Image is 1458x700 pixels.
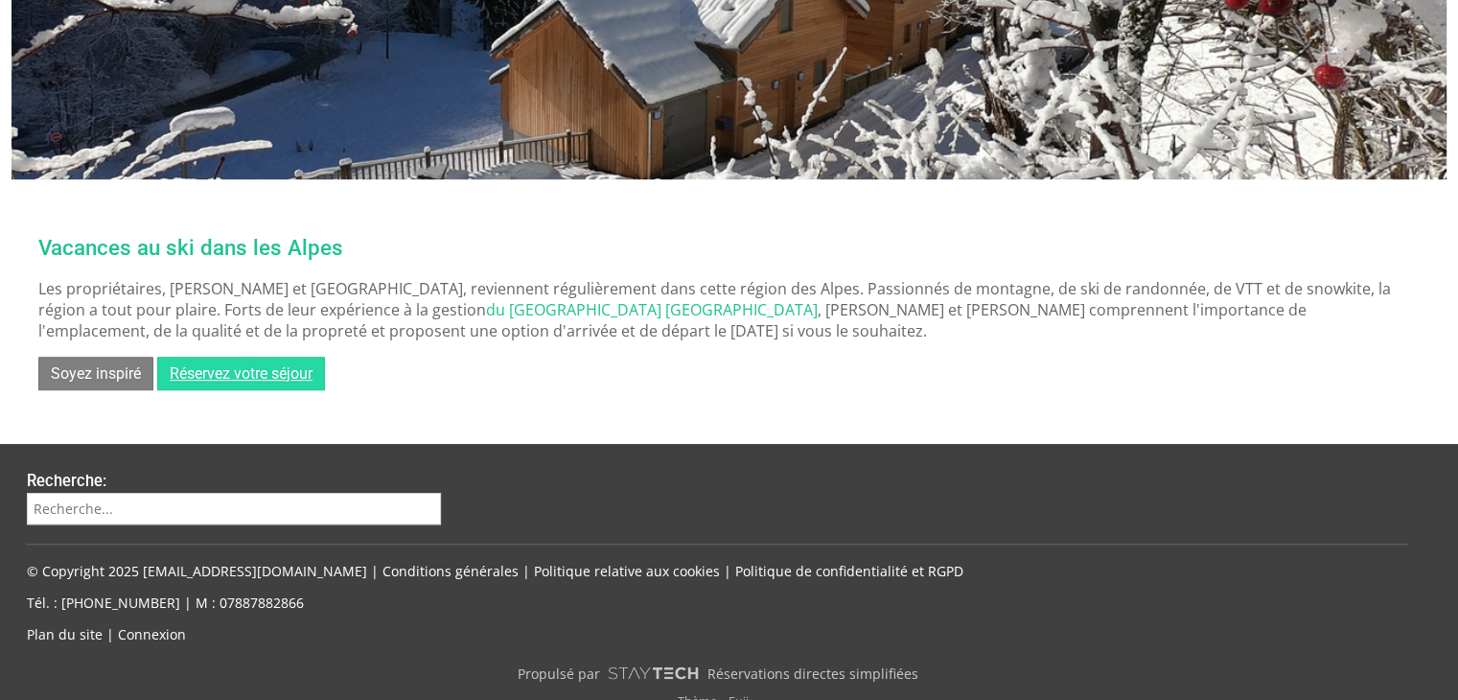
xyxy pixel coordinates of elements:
a: Propulsé parRéservations directes simplifiées [27,657,1408,689]
font: Propulsé par [517,665,599,683]
font: Les propriétaires, [PERSON_NAME] et [GEOGRAPHIC_DATA], reviennent régulièrement dans cette région... [38,278,1391,320]
a: M : 07887882866 [196,594,304,612]
img: scrumpy.png [607,662,699,685]
font: Recherche: [27,472,106,490]
font: | [184,594,192,612]
a: Politique relative aux cookies [534,562,720,580]
a: © Copyright 2025 [EMAIL_ADDRESS][DOMAIN_NAME] [27,562,367,580]
a: Vacances au ski dans les Alpes [38,235,343,260]
a: Connexion [118,625,186,643]
a: Soyez inspiré [38,357,153,390]
font: Réservez votre séjour [170,364,312,383]
a: Conditions générales [382,562,519,580]
a: du [GEOGRAPHIC_DATA] [GEOGRAPHIC_DATA] [486,299,818,320]
font: | [371,562,379,580]
a: Politique de confidentialité et RGPD [735,562,963,580]
font: , [PERSON_NAME] et [PERSON_NAME] comprennent l'importance de l'emplacement, de la qualité et de l... [38,299,1307,341]
font: | [106,625,114,643]
font: Soyez inspiré [51,364,141,383]
a: Plan du site [27,625,103,643]
font: Réservations directes simplifiées [707,665,918,683]
a: Tél. : [PHONE_NUMBER] [27,594,180,612]
a: Réservez votre séjour [157,357,325,390]
input: Recherche... [27,493,441,525]
font: | [724,562,731,580]
font: | [522,562,530,580]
